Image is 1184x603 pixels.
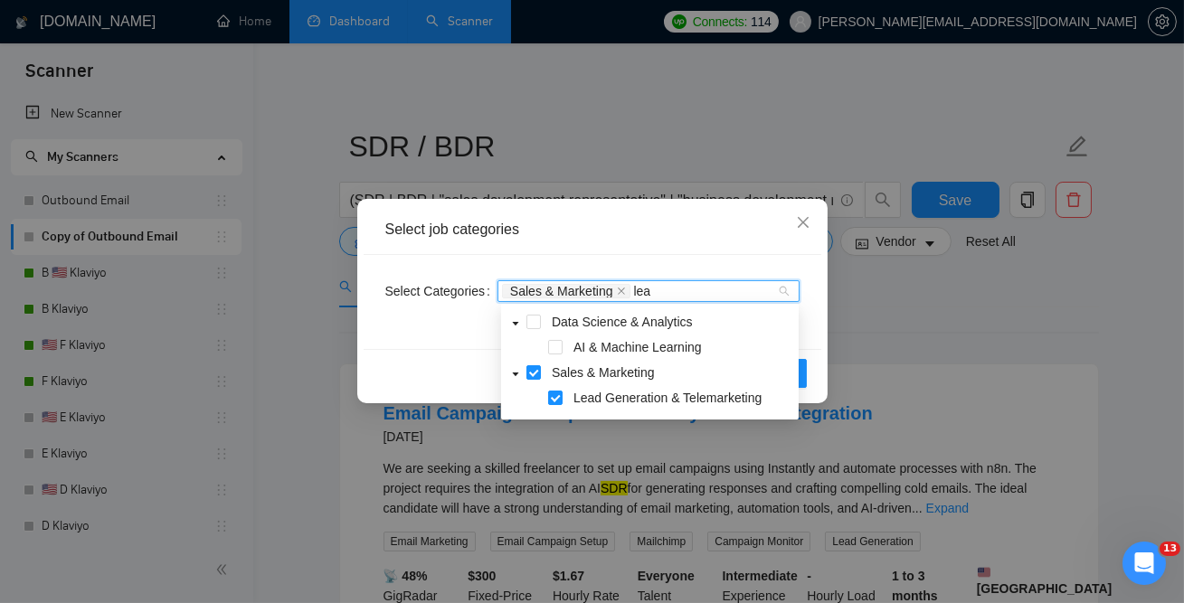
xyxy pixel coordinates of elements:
span: close [796,215,810,230]
span: Sales & Marketing [510,285,613,297]
span: 13 [1160,542,1180,556]
span: Lead Generation & Telemarketing [573,391,762,405]
span: caret-down [511,319,520,328]
span: AI & Machine Learning [573,340,702,354]
span: Sales & Marketing [552,365,655,380]
label: Select Categories [385,277,497,306]
span: close [617,287,626,296]
span: Lead Generation & Telemarketing [570,387,795,409]
span: Sales & Marketing [502,284,630,298]
iframe: Intercom live chat [1122,542,1166,585]
span: AI & Machine Learning [570,336,795,358]
input: Select Categories [634,284,655,298]
span: Data Science & Analytics [552,315,693,329]
button: Close [779,199,828,248]
span: caret-down [511,370,520,379]
span: Data Science & Analytics [548,311,795,333]
span: Sales & Marketing [548,362,795,383]
div: Select job categories [385,220,800,240]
